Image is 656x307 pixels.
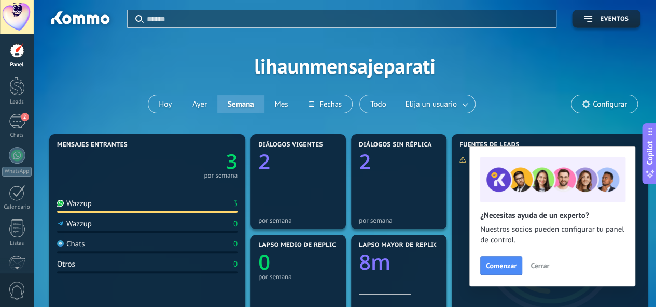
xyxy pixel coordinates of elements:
div: 0 [233,239,238,249]
button: Elija un usuario [397,95,475,113]
div: por semana [258,273,338,281]
span: Comenzar [486,262,517,269]
button: Hoy [148,95,182,113]
span: Configurar [593,100,627,109]
div: No hay suficientes datos para mostrar [459,155,585,164]
div: Chats [2,132,32,139]
div: 3 [233,199,238,209]
text: 2 [258,147,270,176]
span: Copilot [645,141,655,165]
div: por semana [258,216,338,224]
button: Eventos [572,10,640,28]
img: Chats [57,240,64,247]
a: 3 [147,148,238,175]
button: Semana [217,95,264,113]
text: 3 [226,148,238,175]
button: Mes [264,95,299,113]
span: Diálogos sin réplica [359,141,432,149]
span: Mensajes entrantes [57,141,128,149]
img: Wazzup [57,200,64,207]
span: Cerrar [531,262,549,269]
div: por semana [204,173,238,178]
div: Listas [2,240,32,247]
text: 0 [258,247,270,276]
span: Fuentes de leads [459,141,520,149]
span: Diálogos vigentes [258,141,323,149]
button: Fechas [298,95,352,113]
span: Lapso medio de réplica [258,242,340,249]
div: Otros [57,259,75,269]
div: Leads [2,99,32,106]
h2: ¿Necesitas ayuda de un experto? [480,211,624,221]
span: Eventos [600,16,629,23]
img: Wazzup [57,220,64,227]
button: Ayer [182,95,217,113]
button: Todo [360,95,397,113]
div: WhatsApp [2,167,32,177]
div: Calendario [2,204,32,211]
button: Cerrar [526,258,554,273]
div: Wazzup [57,219,92,229]
span: Lapso mayor de réplica [359,242,441,249]
div: 0 [233,219,238,229]
div: 0 [233,259,238,269]
text: 8m [359,247,390,276]
div: Wazzup [57,199,92,209]
span: 2 [21,113,29,121]
text: 2 [359,147,371,176]
div: Chats [57,239,85,249]
div: por semana [359,216,439,224]
a: 8m [359,247,439,276]
div: Panel [2,62,32,68]
button: Comenzar [480,256,522,275]
span: Elija un usuario [403,97,459,111]
span: Nuestros socios pueden configurar tu panel de control. [480,225,624,245]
